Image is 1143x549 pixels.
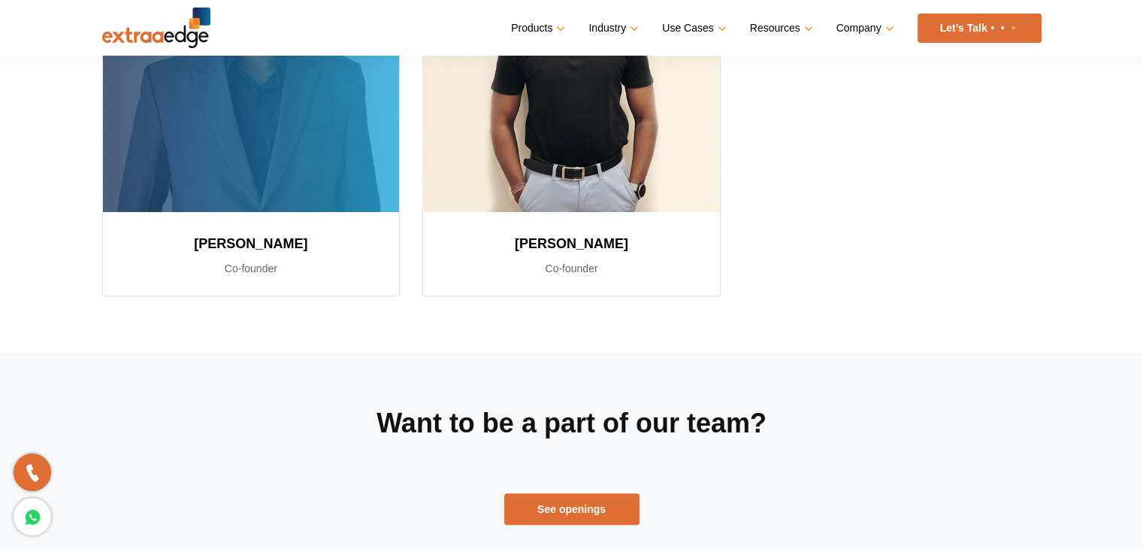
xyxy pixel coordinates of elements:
[121,230,382,257] h3: [PERSON_NAME]
[918,14,1042,43] a: Let’s Talk
[441,259,702,278] p: Co-founder
[750,17,810,39] a: Resources
[504,493,640,525] a: See openings
[441,230,702,257] h3: [PERSON_NAME]
[346,405,797,441] h2: Want to be a part of our team?
[588,17,636,39] a: Industry
[511,17,562,39] a: Products
[836,17,891,39] a: Company
[121,259,382,278] p: Co-founder
[662,17,723,39] a: Use Cases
